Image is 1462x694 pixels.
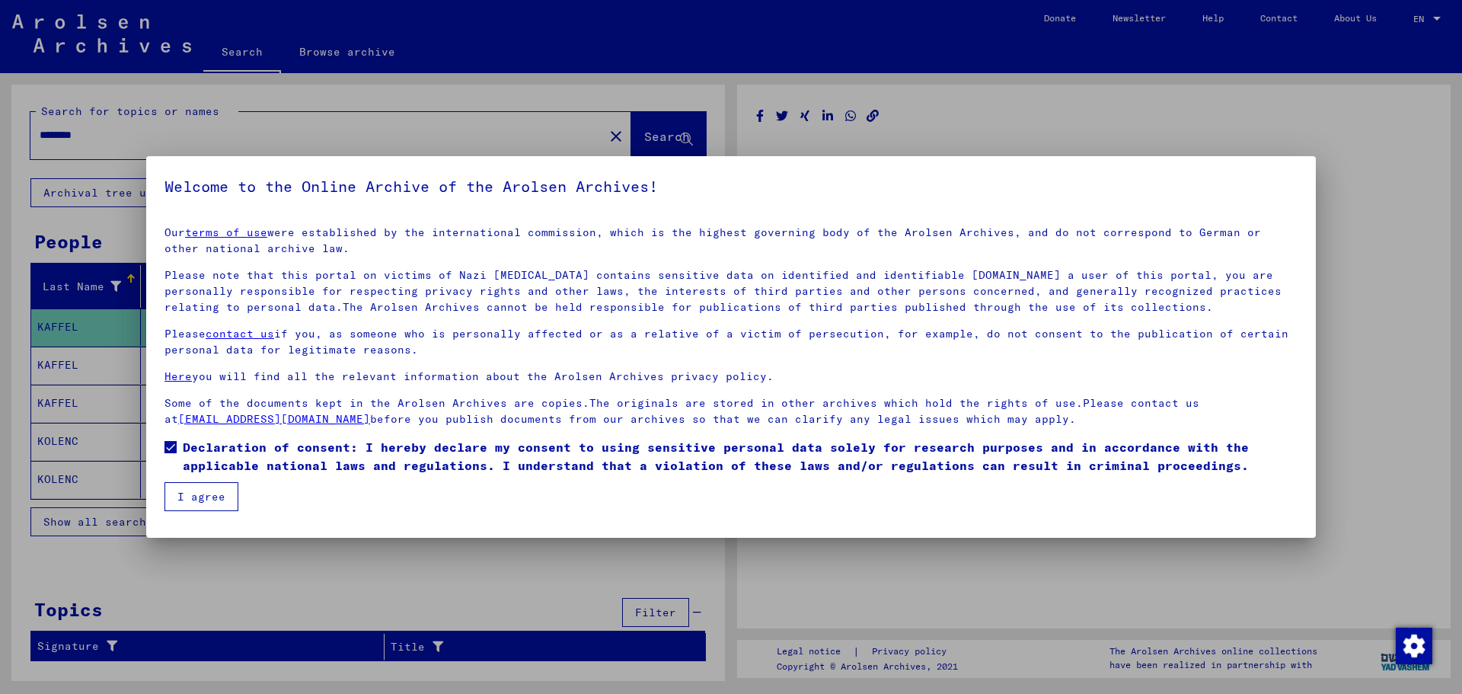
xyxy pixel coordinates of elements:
p: Please note that this portal on victims of Nazi [MEDICAL_DATA] contains sensitive data on identif... [164,267,1298,315]
button: I agree [164,482,238,511]
h5: Welcome to the Online Archive of the Arolsen Archives! [164,174,1298,199]
a: contact us [206,327,274,341]
a: Here [164,369,192,383]
a: [EMAIL_ADDRESS][DOMAIN_NAME] [178,412,370,426]
span: Declaration of consent: I hereby declare my consent to using sensitive personal data solely for r... [183,438,1298,475]
p: Please if you, as someone who is personally affected or as a relative of a victim of persecution,... [164,326,1298,358]
p: you will find all the relevant information about the Arolsen Archives privacy policy. [164,369,1298,385]
img: Change consent [1396,628,1432,664]
p: Some of the documents kept in the Arolsen Archives are copies.The originals are stored in other a... [164,395,1298,427]
a: terms of use [185,225,267,239]
p: Our were established by the international commission, which is the highest governing body of the ... [164,225,1298,257]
